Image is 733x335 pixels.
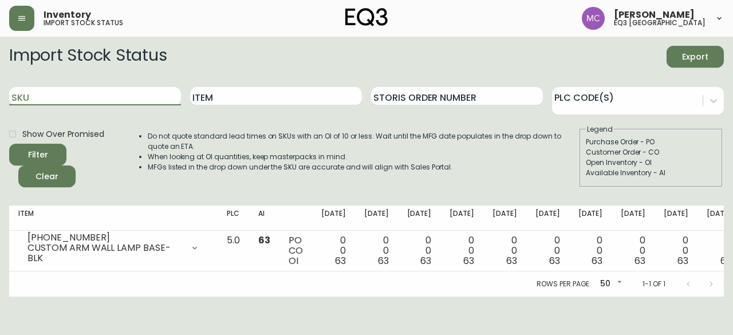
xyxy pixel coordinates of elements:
span: 63 [635,254,645,267]
th: [DATE] [355,206,398,231]
div: 0 0 [407,235,432,266]
div: [PHONE_NUMBER]CUSTOM ARM WALL LAMP BASE-BLK [18,235,208,261]
span: 63 [506,254,517,267]
th: [DATE] [612,206,655,231]
div: 0 0 [321,235,346,266]
th: [DATE] [440,206,483,231]
h5: eq3 [GEOGRAPHIC_DATA] [614,19,706,26]
div: 0 0 [535,235,560,266]
td: 5.0 [218,231,249,271]
img: logo [345,8,388,26]
th: [DATE] [483,206,526,231]
div: Open Inventory - OI [586,157,716,168]
div: 50 [596,275,624,294]
span: 63 [463,254,474,267]
li: MFGs listed in the drop down under the SKU are accurate and will align with Sales Portal. [148,162,578,172]
div: Filter [28,148,48,162]
span: Clear [27,170,66,184]
div: Available Inventory - AI [586,168,716,178]
li: When looking at OI quantities, keep masterpacks in mind. [148,152,578,162]
button: Clear [18,165,76,187]
span: Show Over Promised [22,128,104,140]
div: CUSTOM ARM WALL LAMP BASE-BLK [27,243,183,263]
span: OI [289,254,298,267]
th: AI [249,206,279,231]
span: 63 [335,254,346,267]
th: Item [9,206,218,231]
th: [DATE] [655,206,697,231]
span: 63 [549,254,560,267]
span: 63 [677,254,688,267]
th: PLC [218,206,249,231]
h2: Import Stock Status [9,46,167,68]
div: 0 0 [450,235,474,266]
img: 6dbdb61c5655a9a555815750a11666cc [582,7,605,30]
span: 63 [420,254,431,267]
button: Export [667,46,724,68]
span: [PERSON_NAME] [614,10,695,19]
div: 0 0 [578,235,603,266]
span: Export [676,50,715,64]
span: Inventory [44,10,91,19]
th: [DATE] [526,206,569,231]
li: Do not quote standard lead times on SKUs with an OI of 10 or less. Wait until the MFG date popula... [148,131,578,152]
button: Filter [9,144,66,165]
div: 0 0 [664,235,688,266]
div: [PHONE_NUMBER] [27,232,183,243]
th: [DATE] [312,206,355,231]
h5: import stock status [44,19,123,26]
div: 0 0 [492,235,517,266]
p: Rows per page: [537,279,591,289]
span: 63 [592,254,602,267]
span: 63 [378,254,389,267]
div: 0 0 [621,235,645,266]
span: 63 [258,234,270,247]
div: Purchase Order - PO [586,137,716,147]
legend: Legend [586,124,614,135]
th: [DATE] [398,206,441,231]
div: Customer Order - CO [586,147,716,157]
th: [DATE] [569,206,612,231]
div: PO CO [289,235,303,266]
p: 1-1 of 1 [643,279,665,289]
div: 0 0 [364,235,389,266]
span: 63 [720,254,731,267]
div: 0 0 [707,235,731,266]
